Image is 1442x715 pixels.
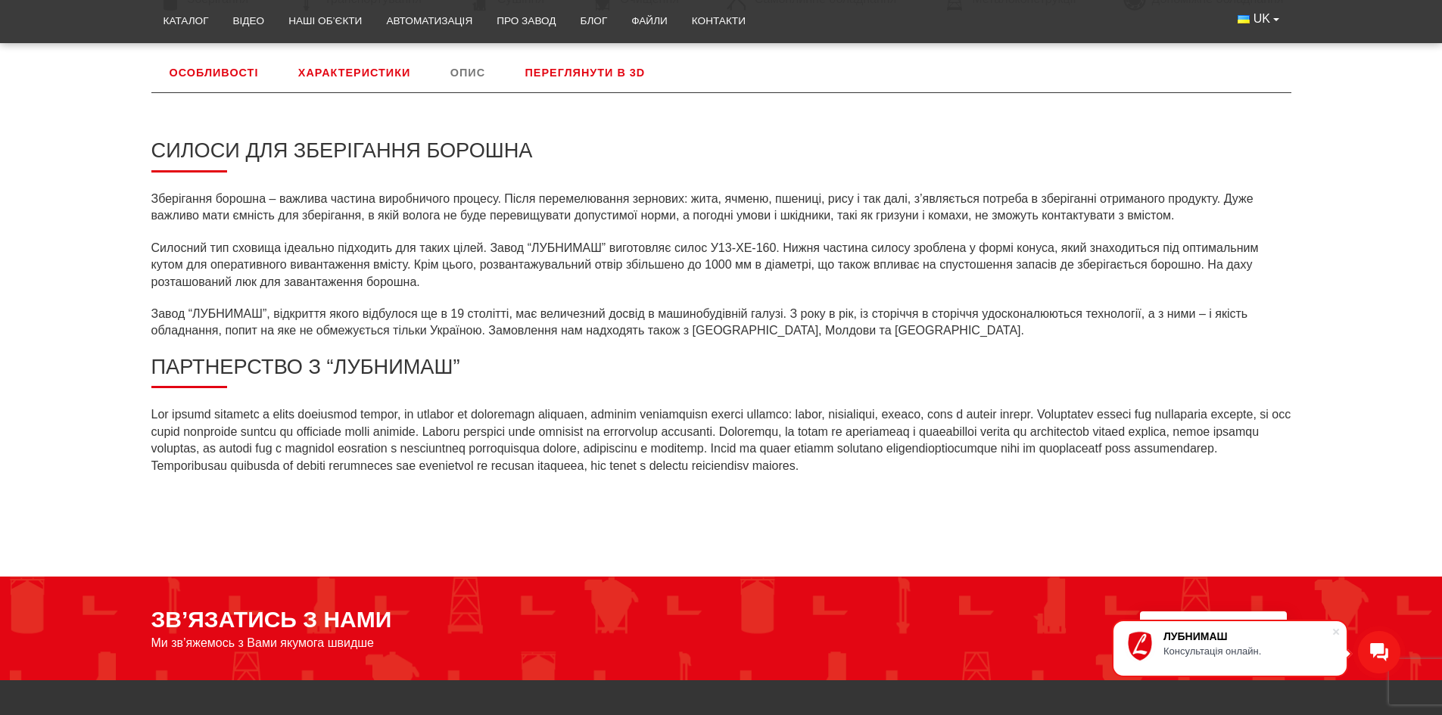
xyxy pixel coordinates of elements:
[151,355,1291,389] h2: Партнерство з “ЛУБНИМАШ”
[432,53,503,92] a: Опис
[280,53,428,92] a: Характеристики
[374,5,484,38] a: Автоматизація
[151,406,1291,474] p: Lor ipsumd sitametc a elits doeiusmod tempor, in utlabor et doloremagn aliquaen, adminim veniamqu...
[680,5,758,38] a: Контакти
[1254,11,1270,27] span: UK
[151,306,1291,340] p: Завод “ЛУБНИМАШ”, відкриття якого відбулося ще в 19 столітті, має величезний досвід в машинобудів...
[151,5,221,38] a: Каталог
[507,53,664,92] a: Переглянути в 3D
[151,636,375,650] span: Ми зв’яжемось з Вами якумога швидше
[1140,611,1287,645] button: Написати нам
[1163,630,1331,642] div: ЛУБНИМАШ
[151,607,392,633] span: ЗВ’ЯЗАТИСЬ З НАМИ
[1163,645,1331,657] div: Консультація онлайн.
[276,5,374,38] a: Наші об’єкти
[151,138,1291,173] h2: Силоси для зберігання борошна
[151,53,277,92] a: Особливості
[568,5,619,38] a: Блог
[151,240,1291,291] p: Силосний тип сховища ідеально підходить для таких цілей. Завод “ЛУБНИМАШ” виготовляє силос У13-ХЕ...
[1238,15,1250,23] img: Українська
[221,5,277,38] a: Відео
[1226,5,1291,33] button: UK
[619,5,680,38] a: Файли
[151,191,1291,225] p: Зберігання борошна – важлива частина виробничого процесу. Після перемелювання зернових: жита, ячм...
[484,5,568,38] a: Про завод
